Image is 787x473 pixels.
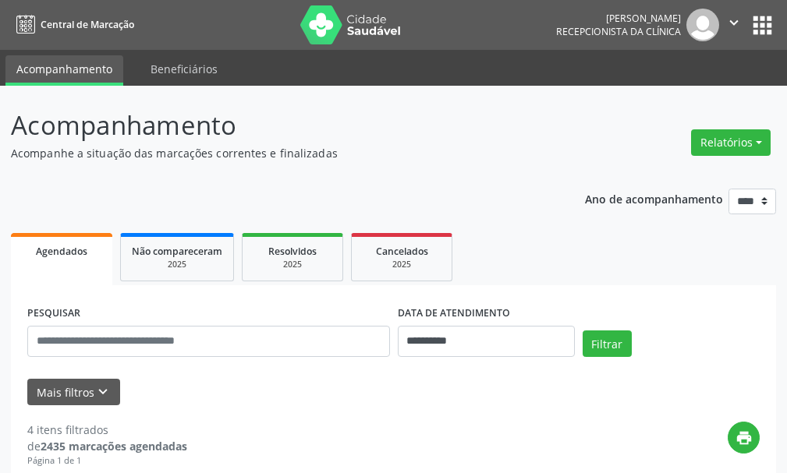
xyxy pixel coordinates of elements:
[132,245,222,258] span: Não compareceram
[41,439,187,454] strong: 2435 marcações agendadas
[27,379,120,406] button: Mais filtroskeyboard_arrow_down
[41,18,134,31] span: Central de Marcação
[719,9,749,41] button: 
[11,12,134,37] a: Central de Marcação
[556,25,681,38] span: Recepcionista da clínica
[268,245,317,258] span: Resolvidos
[27,454,187,468] div: Página 1 de 1
[376,245,428,258] span: Cancelados
[27,422,187,438] div: 4 itens filtrados
[363,259,441,270] div: 2025
[27,302,80,326] label: PESQUISAR
[36,245,87,258] span: Agendados
[736,429,753,447] i: print
[11,106,547,145] p: Acompanhamento
[728,422,760,454] button: print
[749,12,776,39] button: apps
[725,14,743,31] i: 
[5,55,123,86] a: Acompanhamento
[691,129,771,156] button: Relatórios
[140,55,229,83] a: Beneficiários
[556,12,681,25] div: [PERSON_NAME]
[11,145,547,161] p: Acompanhe a situação das marcações correntes e finalizadas
[686,9,719,41] img: img
[253,259,331,270] div: 2025
[585,189,723,208] p: Ano de acompanhamento
[132,259,222,270] div: 2025
[27,438,187,454] div: de
[398,302,510,326] label: DATA DE ATENDIMENTO
[94,383,112,401] i: keyboard_arrow_down
[583,330,632,357] button: Filtrar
